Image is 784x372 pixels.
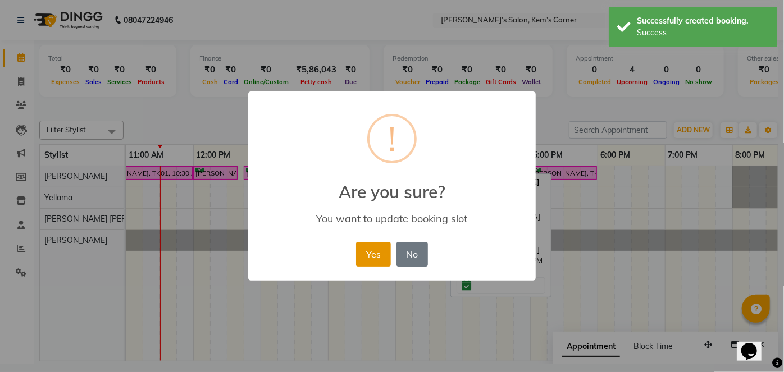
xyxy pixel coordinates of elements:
div: Success [637,27,769,39]
button: No [396,242,428,267]
iframe: chat widget [737,327,773,361]
div: ! [388,116,396,161]
button: Yes [356,242,390,267]
div: You want to update booking slot [265,212,519,225]
h2: Are you sure? [248,168,536,202]
div: Successfully created booking. [637,15,769,27]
